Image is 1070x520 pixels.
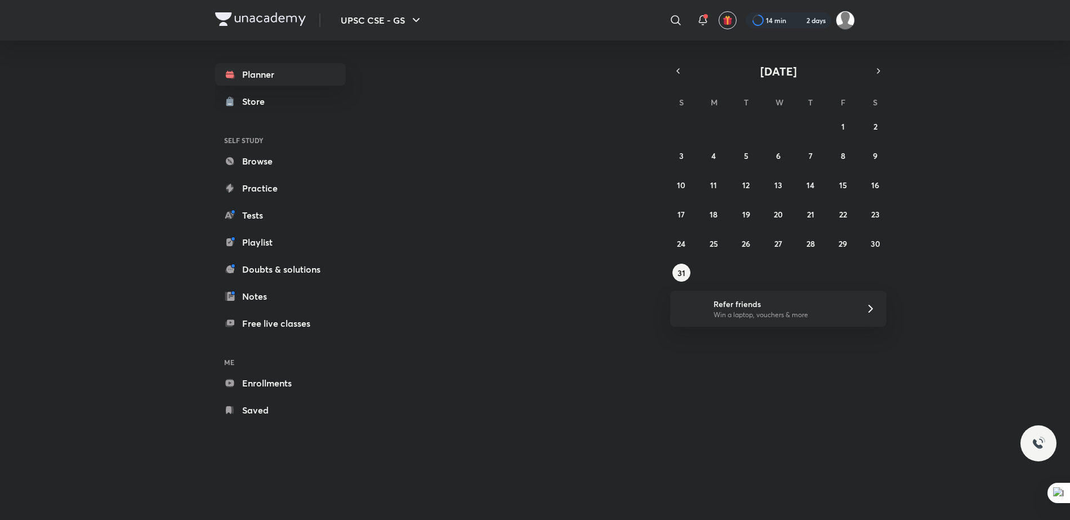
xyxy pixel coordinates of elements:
abbr: August 14, 2025 [806,180,814,190]
button: August 11, 2025 [705,176,723,194]
a: Free live classes [215,312,346,335]
abbr: August 18, 2025 [710,209,717,220]
abbr: August 7, 2025 [809,150,813,161]
a: Store [215,90,346,113]
button: August 5, 2025 [737,146,755,165]
button: [DATE] [686,63,871,79]
button: August 12, 2025 [737,176,755,194]
abbr: August 25, 2025 [710,238,718,249]
abbr: August 6, 2025 [776,150,781,161]
button: August 15, 2025 [834,176,852,194]
img: streak [793,15,804,26]
a: Planner [215,63,346,86]
a: Notes [215,285,346,308]
button: August 30, 2025 [866,234,884,252]
a: Practice [215,177,346,199]
div: Store [242,95,271,108]
abbr: Wednesday [775,97,783,108]
h6: ME [215,353,346,372]
abbr: August 20, 2025 [774,209,783,220]
span: [DATE] [760,64,797,79]
abbr: August 21, 2025 [807,209,814,220]
a: Playlist [215,231,346,254]
abbr: August 27, 2025 [774,238,782,249]
button: August 29, 2025 [834,234,852,252]
abbr: August 19, 2025 [742,209,750,220]
abbr: August 15, 2025 [839,180,847,190]
button: August 28, 2025 [801,234,819,252]
abbr: August 26, 2025 [742,238,750,249]
abbr: August 23, 2025 [871,209,880,220]
abbr: August 3, 2025 [679,150,684,161]
button: August 10, 2025 [672,176,690,194]
abbr: August 29, 2025 [839,238,847,249]
abbr: Tuesday [744,97,748,108]
button: August 25, 2025 [705,234,723,252]
img: avatar [723,15,733,25]
button: August 31, 2025 [672,264,690,282]
abbr: August 5, 2025 [744,150,748,161]
button: August 8, 2025 [834,146,852,165]
button: August 18, 2025 [705,205,723,223]
button: August 2, 2025 [866,117,884,135]
abbr: August 16, 2025 [871,180,879,190]
img: Ayushi Singh [836,11,855,30]
p: Win a laptop, vouchers & more [714,310,852,320]
h6: SELF STUDY [215,131,346,150]
abbr: August 9, 2025 [873,150,877,161]
button: August 27, 2025 [769,234,787,252]
button: August 17, 2025 [672,205,690,223]
abbr: Sunday [679,97,684,108]
button: August 19, 2025 [737,205,755,223]
abbr: August 10, 2025 [677,180,685,190]
abbr: August 11, 2025 [710,180,717,190]
a: Browse [215,150,346,172]
abbr: August 31, 2025 [677,268,685,278]
a: Company Logo [215,12,306,29]
abbr: August 2, 2025 [873,121,877,132]
img: referral [679,297,702,320]
button: August 13, 2025 [769,176,787,194]
h6: Refer friends [714,298,852,310]
button: August 16, 2025 [866,176,884,194]
abbr: August 22, 2025 [839,209,847,220]
button: August 26, 2025 [737,234,755,252]
abbr: August 1, 2025 [841,121,845,132]
button: August 23, 2025 [866,205,884,223]
button: August 1, 2025 [834,117,852,135]
button: August 6, 2025 [769,146,787,165]
button: August 3, 2025 [672,146,690,165]
a: Tests [215,204,346,226]
abbr: Saturday [873,97,877,108]
button: August 24, 2025 [672,234,690,252]
button: August 4, 2025 [705,146,723,165]
a: Saved [215,399,346,421]
button: August 14, 2025 [801,176,819,194]
img: ttu [1032,437,1045,450]
abbr: August 12, 2025 [742,180,750,190]
a: Enrollments [215,372,346,394]
abbr: August 8, 2025 [841,150,845,161]
button: avatar [719,11,737,29]
abbr: August 13, 2025 [774,180,782,190]
button: August 7, 2025 [801,146,819,165]
button: August 20, 2025 [769,205,787,223]
a: Doubts & solutions [215,258,346,281]
button: August 9, 2025 [866,146,884,165]
img: Company Logo [215,12,306,26]
button: August 21, 2025 [801,205,819,223]
abbr: August 4, 2025 [711,150,716,161]
abbr: Thursday [808,97,813,108]
button: UPSC CSE - GS [334,9,430,32]
abbr: August 28, 2025 [806,238,815,249]
abbr: Monday [711,97,717,108]
abbr: Friday [841,97,845,108]
button: August 22, 2025 [834,205,852,223]
abbr: August 30, 2025 [871,238,880,249]
abbr: August 17, 2025 [677,209,685,220]
abbr: August 24, 2025 [677,238,685,249]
